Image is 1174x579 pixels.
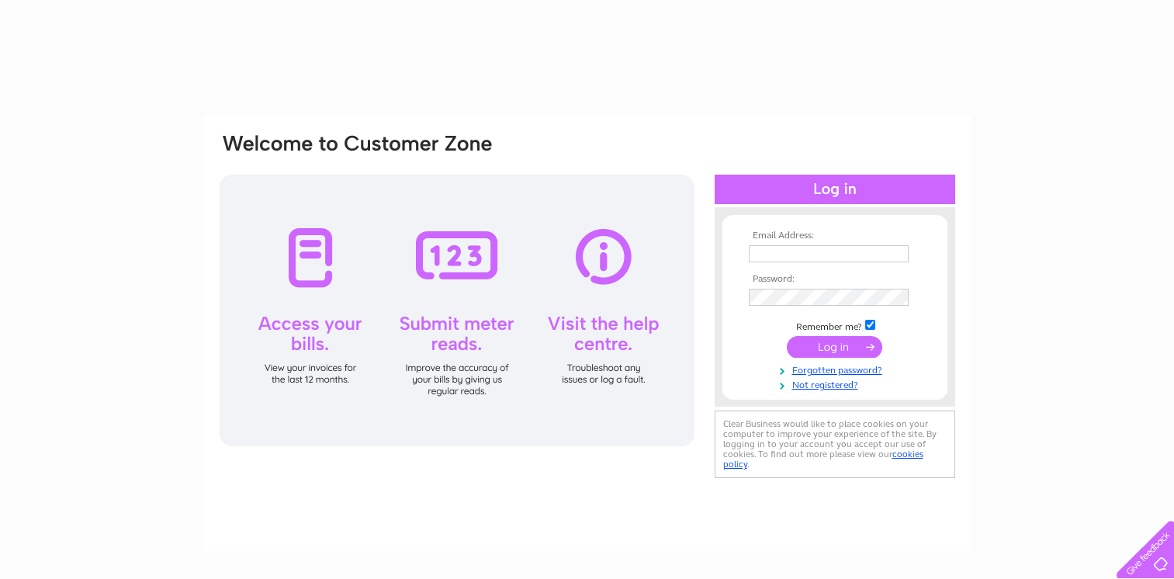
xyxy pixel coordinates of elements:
[749,376,925,391] a: Not registered?
[787,336,882,358] input: Submit
[745,231,925,241] th: Email Address:
[745,274,925,285] th: Password:
[723,449,923,470] a: cookies policy
[715,411,955,478] div: Clear Business would like to place cookies on your computer to improve your experience of the sit...
[745,317,925,333] td: Remember me?
[749,362,925,376] a: Forgotten password?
